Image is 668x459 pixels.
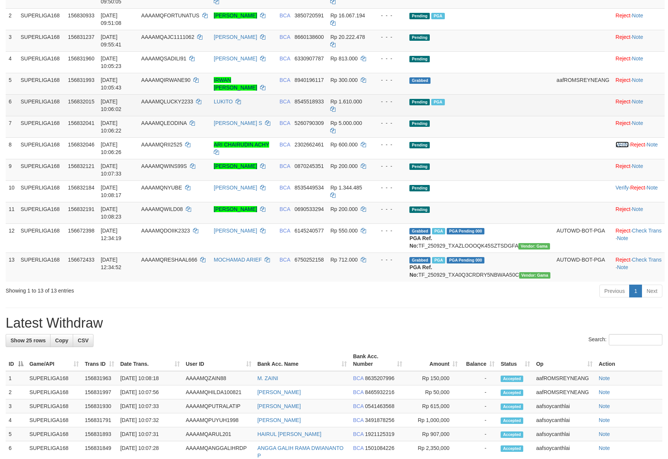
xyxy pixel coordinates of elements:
a: ANGGA GALIH RAMA DWIANANTO P [257,445,343,459]
span: Accepted [501,376,523,382]
span: Rp 200.000 [330,206,357,212]
a: Reject [630,142,645,148]
td: 8 [6,137,18,159]
a: Note [599,375,610,381]
td: 156831930 [82,399,117,413]
td: AAAAMQZAIN88 [183,371,254,385]
span: [DATE] 10:06:26 [101,142,121,155]
div: - - - [375,12,403,19]
span: Marked by aafsoycanthlai [432,257,445,263]
td: Rp 615,000 [405,399,461,413]
a: M. ZAINI [257,375,278,381]
a: Previous [599,285,630,297]
td: 156831963 [82,371,117,385]
span: Grabbed [409,77,431,84]
div: - - - [375,119,403,127]
span: 156832184 [68,185,94,191]
span: AAAAMQWINS99S [141,163,187,169]
span: Pending [409,99,430,105]
span: AAAAMQRII2525 [141,142,182,148]
span: Accepted [501,417,523,424]
td: · [613,30,665,51]
div: - - - [375,184,403,191]
td: 1 [6,371,26,385]
th: Status: activate to sort column ascending [498,350,533,371]
a: Note [599,389,610,395]
span: Rp 550.000 [330,228,357,234]
a: Note [599,431,610,437]
span: Rp 1.610.000 [330,99,362,105]
span: Copy 8535449534 to clipboard [294,185,324,191]
a: Reject [630,185,645,191]
a: [PERSON_NAME] [214,163,257,169]
span: Copy 0541463568 to clipboard [365,403,394,409]
span: BCA [353,375,363,381]
span: Copy 8940196117 to clipboard [294,77,324,83]
td: 2 [6,8,18,30]
td: - [461,413,498,427]
span: Accepted [501,431,523,438]
th: Op: activate to sort column ascending [533,350,596,371]
td: [DATE] 10:07:56 [117,385,183,399]
span: BCA [353,431,363,437]
th: Bank Acc. Name: activate to sort column ascending [254,350,350,371]
span: Pending [409,120,430,127]
td: SUPERLIGA168 [26,399,82,413]
span: Accepted [501,445,523,452]
div: - - - [375,76,403,84]
a: [PERSON_NAME] [214,34,257,40]
span: 156832121 [68,163,94,169]
span: 156672398 [68,228,94,234]
td: SUPERLIGA168 [18,159,65,180]
span: [DATE] 12:34:19 [101,228,121,241]
span: Pending [409,56,430,62]
a: 1 [629,285,642,297]
a: [PERSON_NAME] [214,55,257,62]
td: SUPERLIGA168 [26,371,82,385]
td: 156831893 [82,427,117,441]
span: Rp 5.000.000 [330,120,362,126]
td: · [613,8,665,30]
td: - [461,427,498,441]
a: IRWAN [PERSON_NAME] [214,77,257,91]
span: Pending [409,142,430,148]
a: [PERSON_NAME] [214,12,257,18]
span: Vendor URL: https://trx31.1velocity.biz [519,272,551,279]
th: Action [596,350,662,371]
td: aafROMSREYNEANG [533,371,596,385]
td: aafsoycanthlai [533,399,596,413]
span: BCA [279,99,290,105]
a: Note [632,99,643,105]
th: Game/API: activate to sort column ascending [26,350,82,371]
td: 7 [6,116,18,137]
div: Showing 1 to 13 of 13 entries [6,284,273,294]
div: - - - [375,55,403,62]
td: AAAAMQARUL201 [183,427,254,441]
span: AAAAMQFORTUNATUS [141,12,199,18]
span: AAAAMQDOIIK2323 [141,228,190,234]
td: 4 [6,51,18,73]
span: AAAAMQAJC1111062 [141,34,195,40]
a: Reject [616,206,631,212]
a: Copy [50,334,73,347]
span: BCA [353,403,363,409]
div: - - - [375,256,403,263]
span: 156831237 [68,34,94,40]
a: Next [642,285,662,297]
a: Show 25 rows [6,334,51,347]
td: SUPERLIGA168 [26,385,82,399]
span: Copy 8635207996 to clipboard [365,375,394,381]
span: BCA [279,77,290,83]
a: Reject [616,12,631,18]
td: · [613,94,665,116]
td: · [613,159,665,180]
span: BCA [279,34,290,40]
span: 156832046 [68,142,94,148]
td: AAAAMQPUYUH1998 [183,413,254,427]
td: [DATE] 10:07:31 [117,427,183,441]
a: Note [647,185,658,191]
td: SUPERLIGA168 [18,30,65,51]
a: Note [632,34,643,40]
span: Vendor URL: https://trx31.1velocity.biz [518,243,550,250]
td: Rp 150,000 [405,371,461,385]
